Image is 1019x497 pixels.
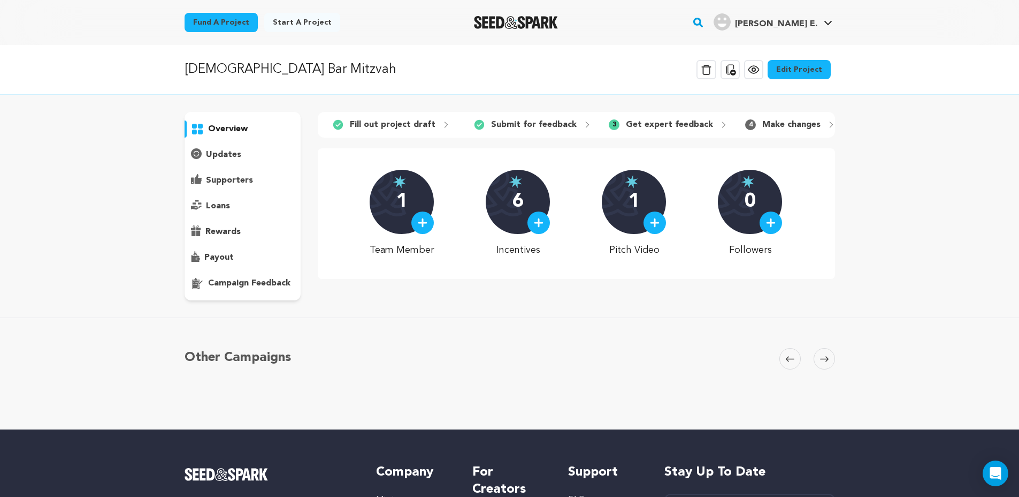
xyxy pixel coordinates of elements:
[376,464,450,481] h5: Company
[205,225,241,238] p: rewards
[185,121,301,138] button: overview
[664,464,835,481] h5: Stay up to date
[185,249,301,266] button: payout
[602,243,666,258] p: Pitch Video
[491,118,577,131] p: Submit for feedback
[735,20,817,28] span: [PERSON_NAME] E.
[711,11,834,34] span: Newman E.'s Profile
[609,119,619,130] span: 3
[745,191,756,213] p: 0
[206,174,253,187] p: supporters
[714,13,731,31] img: user.png
[486,243,550,258] p: Incentives
[185,275,301,292] button: campaign feedback
[711,11,834,31] a: Newman E.'s Profile
[983,461,1008,486] div: Open Intercom Messenger
[762,118,821,131] p: Make changes
[185,223,301,240] button: rewards
[206,148,241,161] p: updates
[474,16,558,29] img: Seed&Spark Logo Dark Mode
[264,13,340,32] a: Start a project
[629,191,640,213] p: 1
[568,464,642,481] h5: Support
[185,172,301,189] button: supporters
[714,13,817,31] div: Newman E.'s Profile
[626,118,713,131] p: Get expert feedback
[208,277,290,290] p: campaign feedback
[204,251,234,264] p: payout
[768,60,831,79] a: Edit Project
[185,348,291,367] h5: Other Campaigns
[185,146,301,163] button: updates
[745,119,756,130] span: 4
[650,218,660,228] img: plus.svg
[396,191,408,213] p: 1
[766,218,776,228] img: plus.svg
[350,118,435,131] p: Fill out project draft
[418,218,427,228] img: plus.svg
[185,468,355,481] a: Seed&Spark Homepage
[512,191,524,213] p: 6
[718,243,783,258] p: Followers
[208,123,248,135] p: overview
[185,198,301,215] button: loans
[370,243,434,258] p: Team Member
[474,16,558,29] a: Seed&Spark Homepage
[206,200,230,213] p: loans
[534,218,543,228] img: plus.svg
[185,60,396,79] p: [DEMOGRAPHIC_DATA] Bar Mitzvah
[185,13,258,32] a: Fund a project
[185,468,269,481] img: Seed&Spark Logo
